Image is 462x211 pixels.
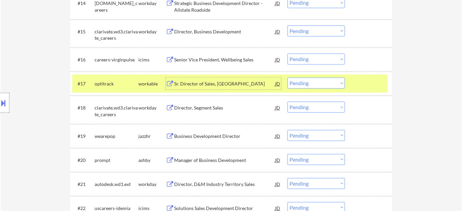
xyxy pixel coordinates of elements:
div: Director, Segment Sales [174,104,275,111]
div: JD [274,130,281,142]
div: autodesk.wd1.ext [95,181,138,188]
div: Director, Business Development [174,28,275,35]
div: workday [138,104,166,111]
div: Business Development Director [174,133,275,140]
div: workday [138,28,166,35]
div: JD [274,77,281,89]
div: JD [274,25,281,37]
div: icims [138,56,166,63]
div: ashby [138,157,166,164]
div: Sr. Director of Sales, [GEOGRAPHIC_DATA] [174,80,275,87]
div: JD [274,53,281,65]
div: Senior Vice President, Wellbeing Sales [174,56,275,63]
div: workable [138,80,166,87]
div: Director, D&M Industry Territory Sales [174,181,275,188]
div: JD [274,101,281,114]
div: JD [274,154,281,166]
div: Manager of Business Development [174,157,275,164]
div: workday [138,181,166,188]
div: #15 [78,28,89,35]
div: jazzhr [138,133,166,140]
div: JD [274,178,281,190]
div: clarivate.wd3.clarivate_careers [95,28,138,41]
div: #21 [78,181,89,188]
